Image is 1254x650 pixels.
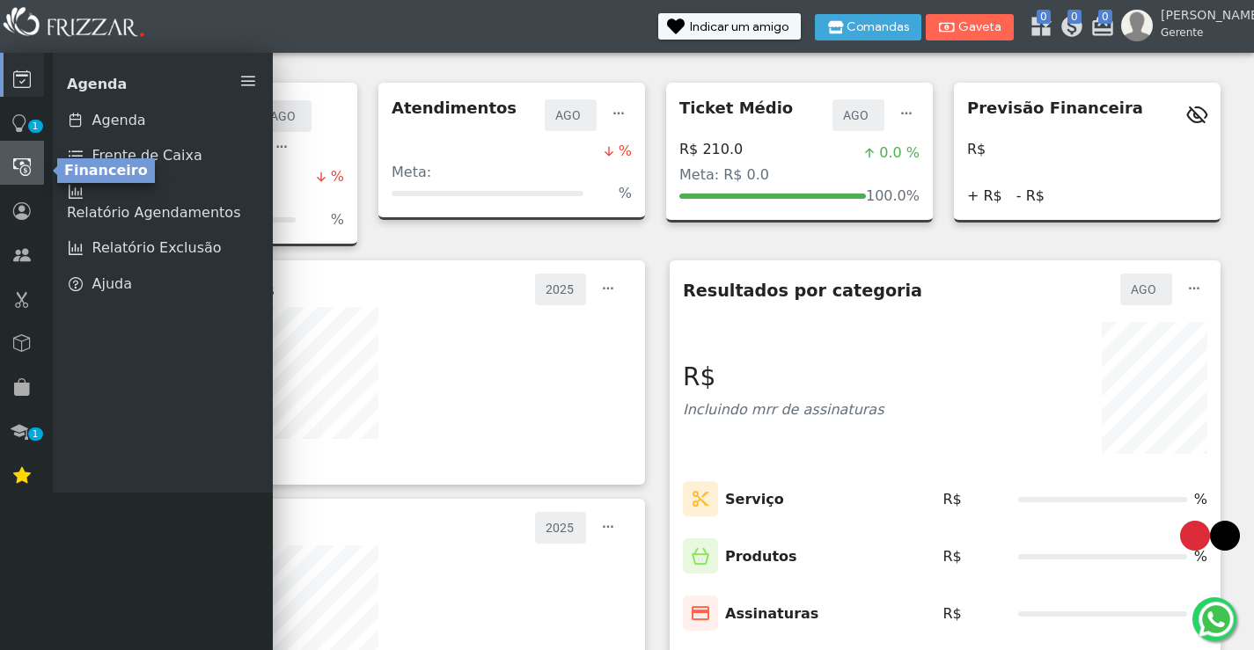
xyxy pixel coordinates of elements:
[1194,489,1207,510] span: %
[1121,10,1245,41] a: [PERSON_NAME] Gerente
[943,603,962,624] span: R$
[926,14,1014,40] button: Gaveta
[92,274,133,295] span: Ajuda
[725,489,784,510] p: Serviço
[679,96,793,120] p: Ticket Médio
[683,538,718,574] img: Icone de Produtos
[725,546,797,567] p: Produtos
[1129,279,1163,300] label: AGO
[725,603,818,624] p: Assinaturas
[967,96,1143,120] p: Previsão Financeira
[53,173,273,230] a: Relatório Agendamentos
[92,145,202,166] span: Frente de Caixa
[268,132,295,163] button: ui-button
[544,517,577,538] label: 2025
[957,21,1001,33] span: Gaveta
[943,489,962,510] span: R$
[53,138,273,174] a: Frente de Caixa
[1060,14,1077,45] a: 0
[595,274,621,304] button: ui-button
[619,183,632,204] span: %
[28,427,43,441] span: 1
[683,362,884,392] h3: R$
[53,230,273,267] a: Relatório Exclusão
[331,166,344,187] span: %
[658,13,801,40] button: Indicar um amigo
[57,158,155,183] div: Financeiro
[544,279,577,300] label: 2025
[690,21,788,33] span: Indicar um amigo
[1195,598,1237,640] img: whatsapp.png
[619,141,632,162] span: %
[1181,274,1207,304] button: ui-button
[67,202,240,223] span: Relatório Agendamentos
[683,401,884,418] span: Incluindo mrr de assinaturas
[1029,14,1046,45] a: 0
[1161,6,1240,25] span: [PERSON_NAME]
[1098,10,1112,24] span: 0
[1166,492,1254,580] img: loading3.gif
[847,21,909,33] span: Comandas
[679,166,769,183] span: Meta: R$ 0.0
[331,209,344,230] span: %
[1037,10,1051,24] span: 0
[893,99,920,130] button: ui-button
[392,164,431,180] span: Meta:
[92,110,146,131] span: Agenda
[554,105,588,126] label: AGO
[1016,186,1045,207] span: - R$
[67,76,127,92] span: Agenda
[268,106,303,127] label: AGO
[1161,25,1240,40] span: Gerente
[28,120,43,133] span: 1
[595,512,621,543] button: ui-button
[967,141,986,157] h4: R$
[683,595,718,632] img: Icone de Assinaturas
[841,105,876,126] label: AGO
[605,99,632,130] button: ui-button
[392,96,517,120] p: Atendimentos
[679,141,743,157] h4: R$ 210.0
[1090,14,1108,45] a: 0
[53,102,273,138] a: Agenda
[967,186,1002,207] span: + R$
[866,186,920,207] span: 100.0%
[943,546,962,567] span: R$
[683,481,718,517] img: Icone de Serviços
[92,237,222,259] span: Relatório Exclusão
[1194,603,1207,624] span: %
[53,266,273,302] a: Ajuda
[879,142,920,164] span: 0.0 %
[815,14,921,40] button: Comandas
[1067,10,1082,24] span: 0
[683,281,922,301] h5: Resultados por categoria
